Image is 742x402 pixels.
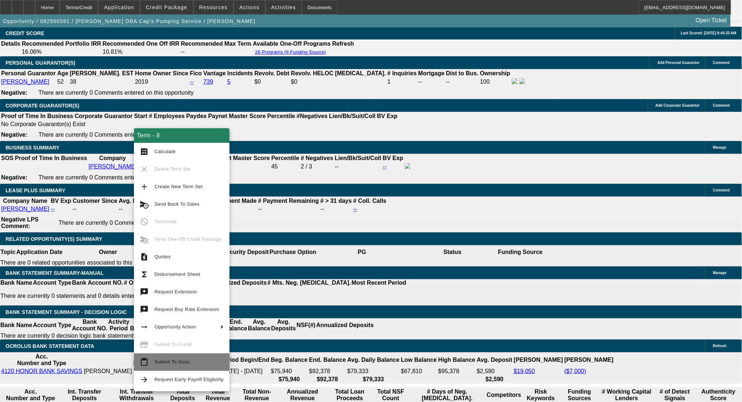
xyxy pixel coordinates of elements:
td: $75,940 [271,368,308,375]
th: Available One-Off Programs [253,40,331,48]
b: Dist to Bus. [446,70,479,76]
th: Funding Sources [560,388,599,402]
img: facebook-icon.png [512,78,518,84]
b: Negative LPS Comment: [1,216,38,229]
mat-icon: calculate [140,147,149,156]
th: Acc. Number and Type [1,353,83,367]
b: Fico [190,70,202,76]
span: Comment [713,188,730,192]
span: Request Buy Rate Extension [154,307,219,312]
span: Resources [199,4,228,10]
td: 100 [480,78,511,86]
th: Total Deposits [165,388,200,402]
th: Most Recent Period [351,279,407,287]
td: 52 [57,78,68,86]
b: Percentile [271,155,299,161]
span: Application [104,4,134,10]
b: Home Owner Since [135,70,189,76]
b: BV Exp [377,113,398,119]
b: # Employees [149,113,185,119]
button: Actions [234,0,265,14]
th: Annualized Deposits [209,279,267,287]
th: Beg. Balance [130,318,153,332]
span: OCROLUS BANK STATEMENT DATA [5,343,94,349]
b: # Payment Made [211,198,257,204]
span: Add Personal Guarantor [657,61,700,65]
b: BV Exp [51,198,71,204]
span: Disbursement Sheet [154,272,200,277]
td: -- [210,205,257,213]
mat-icon: functions [140,270,149,279]
td: $0 [254,78,290,86]
b: Age [57,70,68,76]
b: Personal Guarantor [1,70,56,76]
b: Customer Since [73,198,118,204]
td: -- [335,163,382,171]
td: [PERSON_NAME] DBA CAPS PUMPING SERVICE [83,368,220,375]
span: There are currently 0 Comments entered on this opportunity [59,220,214,226]
span: There are currently 0 Comments entered on this opportunity [38,132,194,138]
th: # Working Capital Lenders [600,388,654,402]
th: End. Balance [224,318,247,332]
th: Authenticity Score [696,388,741,402]
img: linkedin-icon.png [519,78,525,84]
b: # Payment Remaining [258,198,319,204]
mat-icon: request_quote [140,253,149,261]
th: Total Revenue [201,388,235,402]
a: [PERSON_NAME] [1,206,49,212]
mat-icon: arrow_right_alt [140,323,149,331]
span: Credit Package [146,4,187,10]
b: Start [134,113,147,119]
button: 26 Programs (9 Funding Source) [253,49,328,55]
b: Company [99,155,126,161]
th: [PERSON_NAME] [564,353,614,367]
th: Activity Period [108,318,130,332]
th: Avg. Balance [247,318,271,332]
b: Revolv. Debt [254,70,290,76]
th: Account Type [33,279,72,287]
span: Last Scored: [DATE] 9:44:33 AM [681,31,737,35]
span: Manage [713,145,727,149]
th: $75,940 [271,376,308,383]
th: [PERSON_NAME] [514,353,563,367]
a: [PERSON_NAME] [89,163,137,170]
a: -- [353,206,357,212]
b: Corporate Guarantor [75,113,133,119]
th: Period Begin/End [220,353,270,367]
th: Total Non-Revenue [236,388,278,402]
mat-icon: arrow_forward [140,375,149,384]
b: Incidents [227,70,253,76]
th: Proof of Time In Business [1,113,74,120]
a: 5 [227,79,231,85]
th: Status [407,245,498,259]
span: Calculate [154,149,176,154]
td: -- [258,205,319,213]
th: SOS [1,155,14,162]
th: Acc. Number and Type [1,388,60,402]
div: 45 [271,163,299,170]
a: [PERSON_NAME] [1,79,49,85]
mat-icon: add [140,182,149,191]
th: Avg. Deposits [271,318,297,332]
b: # > 31 days [320,198,352,204]
th: Bank Account NO. [72,318,108,332]
span: PERSONAL GUARANTOR(S) [5,60,75,66]
th: $79,333 [347,376,400,383]
th: Refresh [332,40,355,48]
th: PG [317,245,407,259]
a: -- [51,206,55,212]
a: 4120 HONOR BANK SAVINGS [1,368,82,374]
td: 38 [70,78,134,86]
b: #Negatives [297,113,328,119]
p: There are currently 0 statements and 0 details entered on this opportunity [0,293,406,299]
td: $67,810 [400,368,437,375]
button: Application [98,0,139,14]
span: Bank Statement Summary - Decision Logic [5,309,127,315]
th: Funding Source [498,245,543,259]
td: 1 [387,78,417,86]
td: [DATE] - [DATE] [220,368,270,375]
th: Avg. Daily Balance [347,353,400,367]
span: Add Corporate Guarantor [656,103,700,107]
th: Recommended Max Term [180,40,252,48]
th: Account Type [33,318,72,332]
